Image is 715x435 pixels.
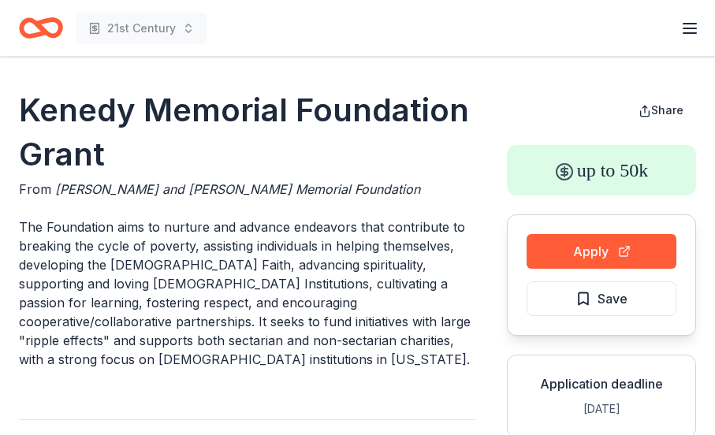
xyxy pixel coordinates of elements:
[19,217,475,369] p: The Foundation aims to nurture and advance endeavors that contribute to breaking the cycle of pov...
[527,234,676,269] button: Apply
[507,145,696,195] div: up to 50k
[520,400,683,418] div: [DATE]
[76,13,207,44] button: 21st Century
[19,9,63,46] a: Home
[19,88,475,177] h1: Kenedy Memorial Foundation Grant
[107,19,176,38] span: 21st Century
[520,374,683,393] div: Application deadline
[527,281,676,316] button: Save
[598,288,627,309] span: Save
[19,180,475,199] div: From
[626,95,696,126] button: Share
[651,103,683,117] span: Share
[55,181,420,197] span: [PERSON_NAME] and [PERSON_NAME] Memorial Foundation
